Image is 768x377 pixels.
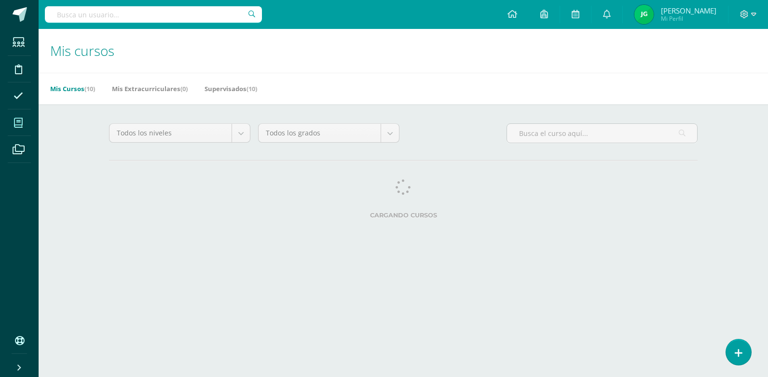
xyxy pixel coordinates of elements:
span: Mis cursos [50,41,114,60]
span: [PERSON_NAME] [661,6,716,15]
span: Todos los niveles [117,124,224,142]
span: Mi Perfil [661,14,716,23]
a: Todos los grados [259,124,399,142]
img: c5e6a7729ce0d31aadaf9fc218af694a.png [634,5,654,24]
span: (10) [84,84,95,93]
a: Mis Cursos(10) [50,81,95,96]
label: Cargando cursos [109,212,698,219]
span: Todos los grados [266,124,373,142]
span: (0) [180,84,188,93]
span: (10) [247,84,257,93]
a: Todos los niveles [110,124,250,142]
a: Supervisados(10) [205,81,257,96]
input: Busca el curso aquí... [507,124,697,143]
input: Busca un usuario... [45,6,262,23]
a: Mis Extracurriculares(0) [112,81,188,96]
